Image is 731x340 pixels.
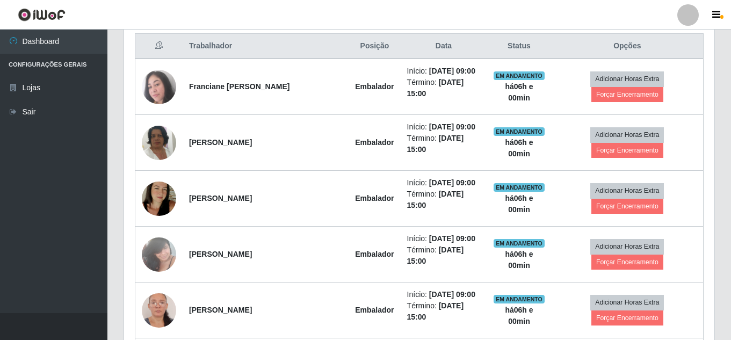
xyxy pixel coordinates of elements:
[429,67,475,75] time: [DATE] 09:00
[401,34,487,59] th: Data
[407,121,481,133] li: Início:
[494,183,545,192] span: EM ANDAMENTO
[505,250,533,270] strong: há 06 h e 00 min
[189,306,252,314] strong: [PERSON_NAME]
[591,87,663,102] button: Forçar Encerramento
[407,189,481,211] li: Término:
[355,250,394,258] strong: Embalador
[355,194,394,202] strong: Embalador
[407,244,481,267] li: Término:
[590,183,664,198] button: Adicionar Horas Extra
[505,138,533,158] strong: há 06 h e 00 min
[355,82,394,91] strong: Embalador
[142,232,176,277] img: 1706050148347.jpeg
[590,239,664,254] button: Adicionar Horas Extra
[407,66,481,77] li: Início:
[591,199,663,214] button: Forçar Encerramento
[142,168,176,229] img: 1682443314153.jpeg
[494,127,545,136] span: EM ANDAMENTO
[494,239,545,248] span: EM ANDAMENTO
[505,306,533,325] strong: há 06 h e 00 min
[590,295,664,310] button: Adicionar Horas Extra
[407,77,481,99] li: Término:
[18,8,66,21] img: CoreUI Logo
[505,82,533,102] strong: há 06 h e 00 min
[494,295,545,303] span: EM ANDAMENTO
[189,250,252,258] strong: [PERSON_NAME]
[429,234,475,243] time: [DATE] 09:00
[407,289,481,300] li: Início:
[142,112,176,173] img: 1676496034794.jpeg
[189,138,252,147] strong: [PERSON_NAME]
[355,306,394,314] strong: Embalador
[590,127,664,142] button: Adicionar Horas Extra
[407,177,481,189] li: Início:
[591,310,663,325] button: Forçar Encerramento
[407,300,481,323] li: Término:
[189,82,289,91] strong: Franciane [PERSON_NAME]
[429,290,475,299] time: [DATE] 09:00
[355,138,394,147] strong: Embalador
[591,143,663,158] button: Forçar Encerramento
[429,122,475,131] time: [DATE] 09:00
[552,34,704,59] th: Opções
[142,70,176,104] img: 1708625639310.jpeg
[407,133,481,155] li: Término:
[189,194,252,202] strong: [PERSON_NAME]
[407,233,481,244] li: Início:
[349,34,400,59] th: Posição
[183,34,349,59] th: Trabalhador
[494,71,545,80] span: EM ANDAMENTO
[505,194,533,214] strong: há 06 h e 00 min
[590,71,664,86] button: Adicionar Horas Extra
[429,178,475,187] time: [DATE] 09:00
[591,255,663,270] button: Forçar Encerramento
[487,34,551,59] th: Status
